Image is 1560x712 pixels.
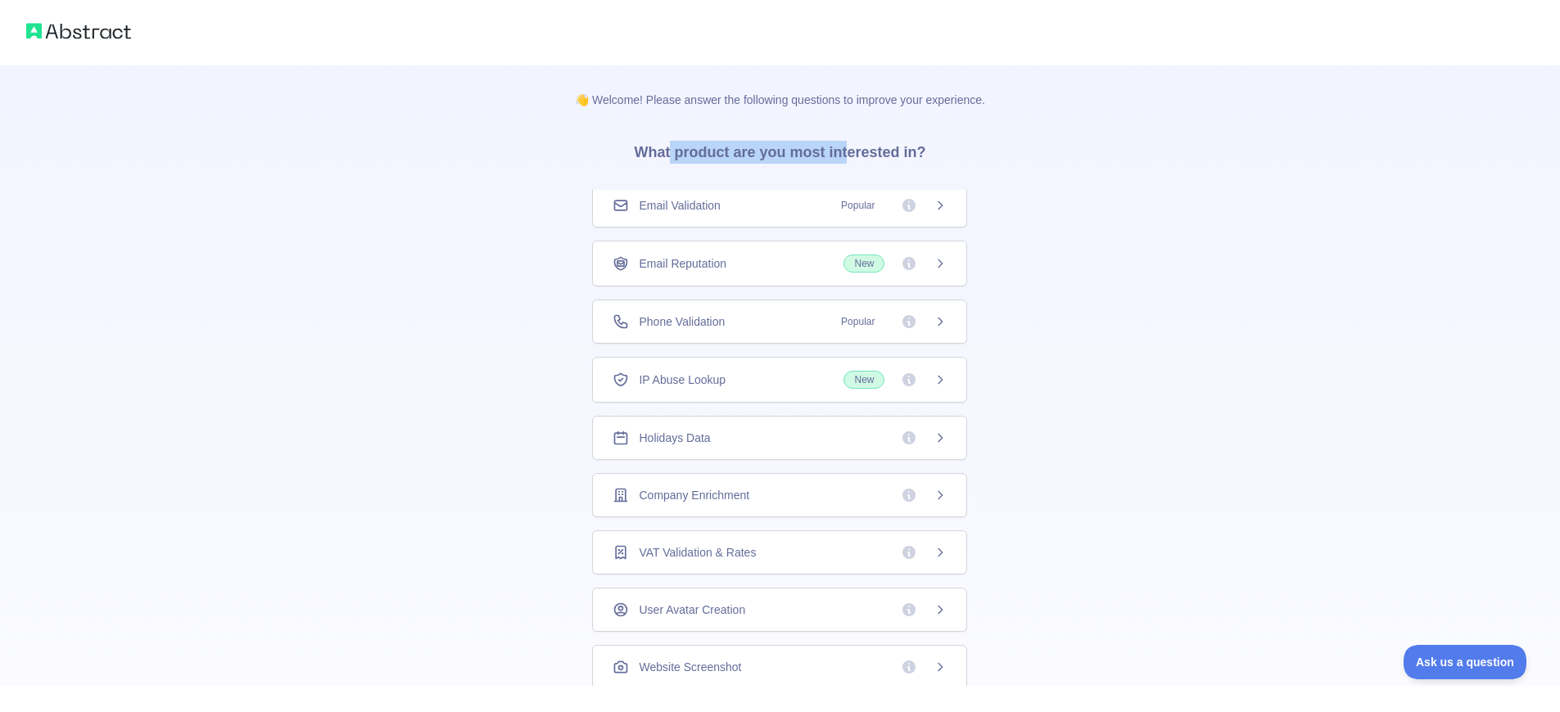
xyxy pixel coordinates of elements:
[843,371,884,389] span: New
[549,65,1011,108] p: 👋 Welcome! Please answer the following questions to improve your experience.
[639,255,726,272] span: Email Reputation
[639,197,720,214] span: Email Validation
[639,602,745,618] span: User Avatar Creation
[639,313,725,330] span: Phone Validation
[608,108,952,190] h3: What product are you most interested in?
[639,659,741,675] span: Website Screenshot
[639,430,710,446] span: Holidays Data
[639,487,749,503] span: Company Enrichment
[831,197,884,214] span: Popular
[1404,645,1527,679] iframe: Toggle Customer Support
[831,313,884,330] span: Popular
[639,372,726,388] span: IP Abuse Lookup
[639,544,756,561] span: VAT Validation & Rates
[26,20,131,43] img: Abstract logo
[843,255,884,273] span: New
